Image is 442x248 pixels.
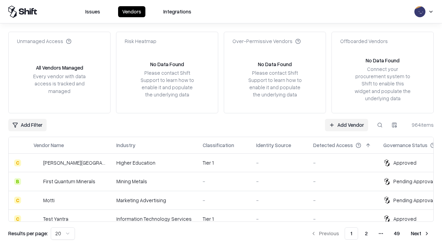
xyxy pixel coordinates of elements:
[14,215,21,222] div: C
[203,142,234,149] div: Classification
[307,227,434,240] nav: pagination
[116,178,192,185] div: Mining Metals
[43,159,105,166] div: [PERSON_NAME][GEOGRAPHIC_DATA]
[256,197,302,204] div: -
[116,215,192,223] div: Information Technology Services
[81,6,104,17] button: Issues
[354,65,411,102] div: Connect your procurement system to Shift to enable this widget and populate the underlying data
[359,227,373,240] button: 2
[203,215,245,223] div: Tier 1
[256,178,302,185] div: -
[14,178,21,185] div: B
[17,38,71,45] div: Unmanaged Access
[313,197,372,204] div: -
[313,142,353,149] div: Detected Access
[325,119,368,131] a: Add Vendor
[313,178,372,185] div: -
[14,197,21,204] div: C
[159,6,195,17] button: Integrations
[203,178,245,185] div: -
[36,64,83,71] div: All Vendors Managed
[14,159,21,166] div: C
[33,159,40,166] img: Reichman University
[33,197,40,204] img: Motti
[125,38,156,45] div: Risk Heatmap
[8,230,48,237] p: Results per page:
[313,215,372,223] div: -
[203,159,245,166] div: Tier 1
[138,69,196,99] div: Please contact Shift Support to learn how to enable it and populate the underlying data
[258,61,292,68] div: No Data Found
[43,215,68,223] div: Test Yantra
[393,178,434,185] div: Pending Approval
[366,57,400,64] div: No Data Found
[383,142,427,149] div: Governance Status
[256,215,302,223] div: -
[31,73,88,94] div: Every vendor with data access is tracked and managed
[407,227,434,240] button: Next
[150,61,184,68] div: No Data Found
[203,197,245,204] div: -
[340,38,388,45] div: Offboarded Vendors
[8,119,47,131] button: Add Filter
[313,159,372,166] div: -
[116,142,135,149] div: Industry
[33,142,64,149] div: Vendor Name
[256,159,302,166] div: -
[116,159,192,166] div: Higher Education
[232,38,301,45] div: Over-Permissive Vendors
[118,6,145,17] button: Vendors
[393,159,416,166] div: Approved
[43,197,55,204] div: Motti
[33,178,40,185] img: First Quantum Minerals
[33,215,40,222] img: Test Yantra
[246,69,304,99] div: Please contact Shift Support to learn how to enable it and populate the underlying data
[256,142,291,149] div: Identity Source
[116,197,192,204] div: Marketing Advertising
[43,178,95,185] div: First Quantum Minerals
[393,215,416,223] div: Approved
[393,197,434,204] div: Pending Approval
[388,227,405,240] button: 49
[406,121,434,128] div: 964 items
[345,227,358,240] button: 1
